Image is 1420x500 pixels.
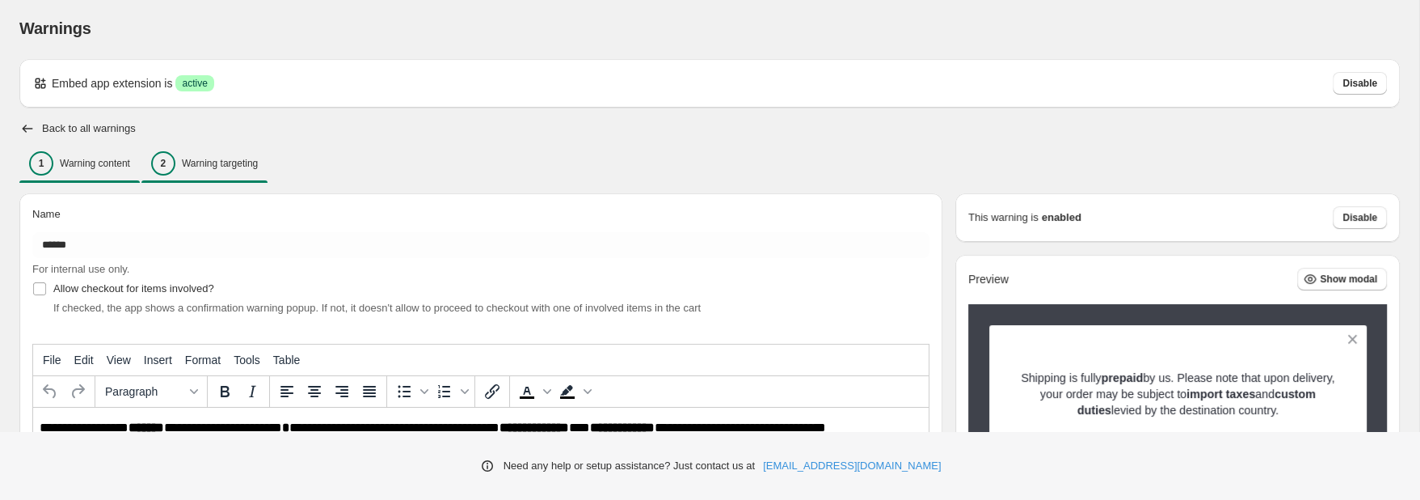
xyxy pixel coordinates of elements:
[53,282,214,294] span: Allow checkout for items involved?
[390,378,431,405] div: Bullet list
[554,378,594,405] div: Background color
[273,354,300,367] span: Table
[1320,273,1377,286] span: Show modal
[968,273,1009,286] h2: Preview
[328,378,356,405] button: Align right
[107,354,131,367] span: View
[32,263,129,275] span: For internal use only.
[1297,268,1387,290] button: Show modal
[52,75,172,91] p: Embed app extension is
[29,151,53,176] div: 1
[144,354,172,367] span: Insert
[968,210,1039,226] p: This warning is
[141,146,268,180] button: 2Warning targeting
[1186,388,1255,400] strong: import taxes
[185,354,221,367] span: Format
[19,19,91,37] span: Warnings
[211,378,238,405] button: Bold
[42,122,136,135] h2: Back to all warnings
[1333,72,1387,95] button: Disable
[1101,371,1143,384] strong: prepaid
[36,378,64,405] button: Undo
[43,354,61,367] span: File
[763,458,941,474] a: [EMAIL_ADDRESS][DOMAIN_NAME]
[64,378,91,405] button: Redo
[234,354,260,367] span: Tools
[74,354,94,367] span: Edit
[19,146,140,180] button: 1Warning content
[182,157,258,170] p: Warning targeting
[60,157,130,170] p: Warning content
[273,378,301,405] button: Align left
[105,385,184,398] span: Paragraph
[301,378,328,405] button: Align center
[1018,370,1338,418] p: Shipping is fully by us. Please note that upon delivery, your order may be subject to and levied ...
[1342,77,1377,90] span: Disable
[431,378,471,405] div: Numbered list
[33,408,929,490] iframe: Rich Text Area
[356,378,383,405] button: Justify
[53,302,701,314] span: If checked, the app shows a confirmation warning popup. If not, it doesn't allow to proceed to ch...
[99,378,204,405] button: Formats
[1333,206,1387,229] button: Disable
[238,378,266,405] button: Italic
[32,208,61,220] span: Name
[151,151,175,176] div: 2
[182,77,207,90] span: active
[513,378,554,405] div: Text color
[478,378,506,405] button: Insert/edit link
[1342,211,1377,224] span: Disable
[1042,210,1081,226] strong: enabled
